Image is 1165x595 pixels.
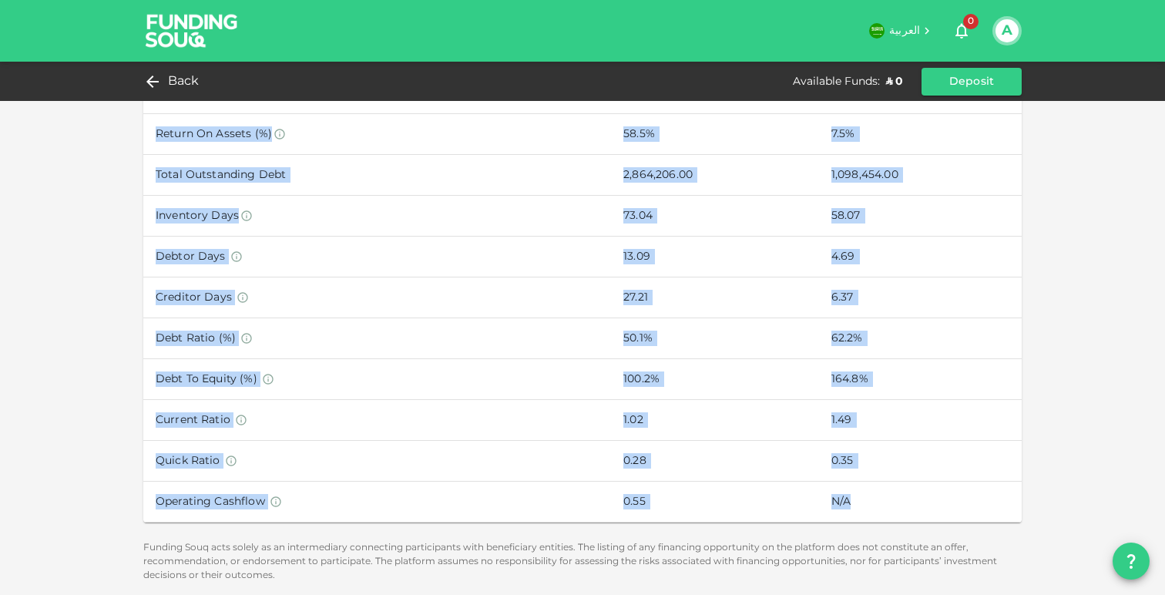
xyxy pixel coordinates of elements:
[946,15,977,46] button: 0
[143,541,1022,583] div: Funding Souq acts solely as an intermediary connecting participants with beneficiary entities. Th...
[611,236,819,277] td: 13.09
[611,358,819,399] td: 100.2%
[143,440,611,481] td: Quick Ratio
[886,74,903,89] div: ʢ 0
[819,113,1022,154] td: 7.5%
[611,481,819,522] td: 0.55
[819,358,1022,399] td: 164.8%
[819,277,1022,318] td: 6.37
[611,113,819,154] td: 58.5%
[143,481,611,522] td: Operating Cashflow
[611,195,819,236] td: 73.04
[611,277,819,318] td: 27.21
[143,318,611,358] td: Debt Ratio (%)
[793,74,880,89] div: Available Funds :
[1113,543,1150,580] button: question
[143,154,611,195] td: Total Outstanding Debt
[819,236,1022,277] td: 4.69
[143,358,611,399] td: Debt To Equity (%)
[168,71,200,92] span: Back
[143,236,611,277] td: Debtor Days
[143,277,611,318] td: Creditor Days
[963,14,979,29] span: 0
[611,399,819,440] td: 1.02
[819,399,1022,440] td: 1.49
[819,154,1022,195] td: 1,098,454.00
[611,318,819,358] td: 50.1%
[611,440,819,481] td: 0.28
[995,19,1019,42] button: A
[869,23,885,39] img: flag-sa.b9a346574cdc8950dd34b50780441f57.svg
[143,113,611,154] td: Return On Assets (%)
[819,481,1022,522] td: N/A
[889,25,920,36] span: العربية
[143,399,611,440] td: Current Ratio
[819,195,1022,236] td: 58.07
[611,154,819,195] td: 2,864,206.00
[143,195,611,236] td: Inventory Days
[922,68,1022,96] button: Deposit
[819,318,1022,358] td: 62.2%
[819,440,1022,481] td: 0.35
